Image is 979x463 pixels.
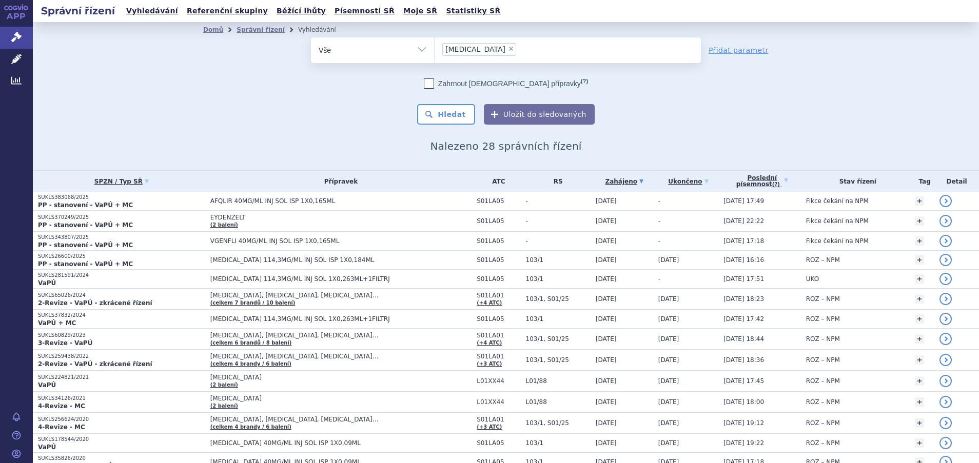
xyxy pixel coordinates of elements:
[38,353,205,360] p: SUKLS259438/2022
[477,300,502,306] a: (+4 ATC)
[658,237,660,245] span: -
[477,424,502,430] a: (+3 ATC)
[123,4,181,18] a: Vyhledávání
[723,197,764,205] span: [DATE] 17:49
[38,360,152,368] strong: 2-Revize - VaPÚ - zkrácené řízení
[526,315,591,323] span: 103/1
[210,214,467,221] span: EYDENZELT
[939,396,952,408] a: detail
[723,295,764,303] span: [DATE] 18:23
[210,403,238,409] a: (2 balení)
[38,292,205,299] p: SUKLS65026/2024
[38,395,205,402] p: SUKLS34126/2021
[723,237,764,245] span: [DATE] 17:18
[658,377,679,385] span: [DATE]
[38,416,205,423] p: SUKLS256624/2020
[526,335,591,343] span: 103/1, S01/25
[526,398,591,406] span: L01/88
[526,237,591,245] span: -
[210,416,467,423] span: [MEDICAL_DATA], [MEDICAL_DATA], [MEDICAL_DATA]…
[658,398,679,406] span: [DATE]
[915,376,924,386] a: +
[581,78,588,85] abbr: (?)
[596,217,617,225] span: [DATE]
[526,197,591,205] span: -
[915,314,924,324] a: +
[806,439,840,447] span: ROZ – NPM
[596,295,617,303] span: [DATE]
[38,374,205,381] p: SUKLS224821/2021
[806,315,840,323] span: ROZ – NPM
[477,353,520,360] span: S01LA01
[806,275,819,283] span: UKO
[430,140,581,152] span: Nalezeno 28 správních řízení
[596,256,617,264] span: [DATE]
[38,455,205,462] p: SUKLS35826/2020
[38,299,152,307] strong: 2-Revize - VaPÚ - zkrácené řízení
[477,439,520,447] span: S01LA05
[210,332,467,339] span: [MEDICAL_DATA], [MEDICAL_DATA], [MEDICAL_DATA]…
[596,275,617,283] span: [DATE]
[472,171,520,192] th: ATC
[273,4,329,18] a: Běžící lhůty
[205,171,472,192] th: Přípravek
[596,174,653,189] a: Zahájeno
[939,333,952,345] a: detail
[596,419,617,427] span: [DATE]
[596,398,617,406] span: [DATE]
[210,222,238,228] a: (2 balení)
[915,255,924,265] a: +
[424,78,588,89] label: Zahrnout [DEMOGRAPHIC_DATA] přípravky
[38,339,92,347] strong: 3-Revize - VaPÚ
[526,217,591,225] span: -
[915,334,924,344] a: +
[596,356,617,364] span: [DATE]
[210,292,467,299] span: [MEDICAL_DATA], [MEDICAL_DATA], [MEDICAL_DATA]…
[596,439,617,447] span: [DATE]
[910,171,934,192] th: Tag
[806,256,840,264] span: ROZ – NPM
[806,398,840,406] span: ROZ – NPM
[596,237,617,245] span: [DATE]
[484,104,595,125] button: Uložit do sledovaných
[939,293,952,305] a: detail
[38,214,205,221] p: SUKLS370249/2025
[38,444,56,451] strong: VaPÚ
[723,398,764,406] span: [DATE] 18:00
[772,182,780,188] abbr: (?)
[38,332,205,339] p: SUKLS60829/2023
[298,22,349,37] li: Vyhledávání
[934,171,979,192] th: Detail
[38,260,133,268] strong: PP - stanovení - VaPÚ + MC
[723,419,764,427] span: [DATE] 19:12
[939,417,952,429] a: detail
[38,279,56,287] strong: VaPÚ
[806,295,840,303] span: ROZ – NPM
[723,315,764,323] span: [DATE] 17:42
[477,217,520,225] span: S01LA05
[519,43,525,55] input: [MEDICAL_DATA]
[939,273,952,285] a: detail
[806,197,869,205] span: Fikce čekání na NPM
[806,217,869,225] span: Fikce čekání na NPM
[477,416,520,423] span: S01LA01
[443,4,503,18] a: Statistiky SŘ
[526,356,591,364] span: 103/1, S01/25
[806,335,840,343] span: ROZ – NPM
[210,395,467,402] span: [MEDICAL_DATA]
[915,294,924,304] a: +
[445,46,505,53] span: [MEDICAL_DATA]
[477,398,520,406] span: L01XX44
[210,340,292,346] a: (celkem 6 brandů / 8 balení)
[658,295,679,303] span: [DATE]
[939,215,952,227] a: detail
[596,315,617,323] span: [DATE]
[477,340,502,346] a: (+4 ATC)
[939,354,952,366] a: detail
[658,335,679,343] span: [DATE]
[38,241,133,249] strong: PP - stanovení - VaPÚ + MC
[709,45,769,55] a: Přidat parametr
[38,381,56,389] strong: VaPÚ
[210,382,238,388] a: (2 balení)
[477,275,520,283] span: S01LA05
